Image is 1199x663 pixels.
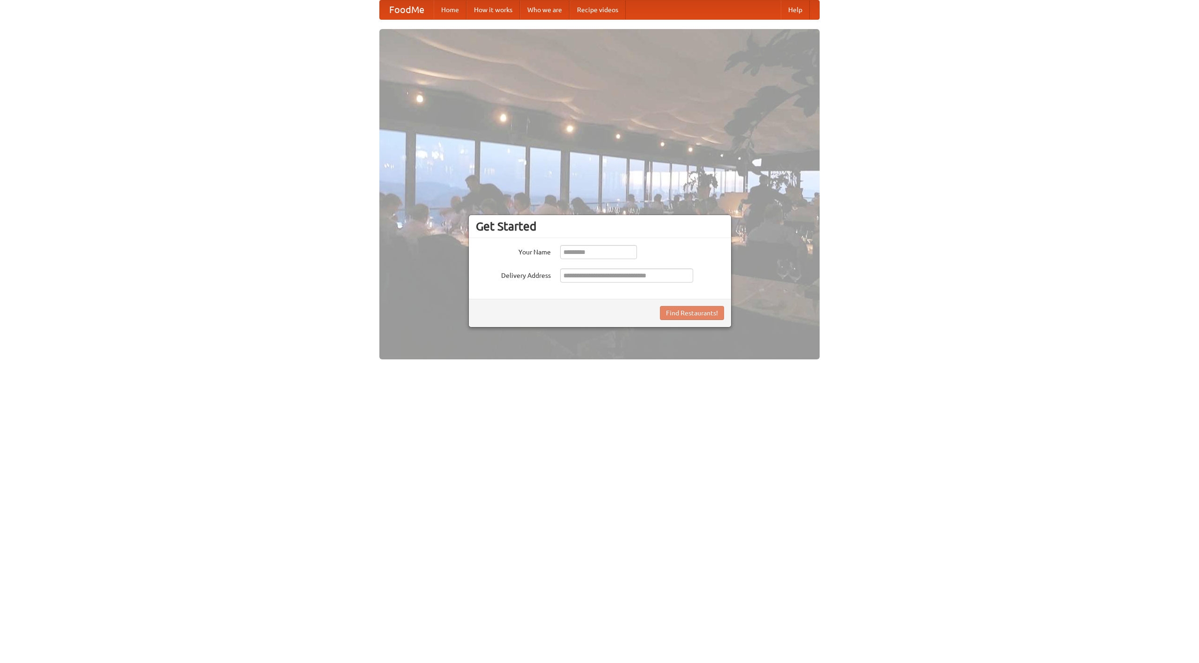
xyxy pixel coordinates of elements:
a: Help [781,0,810,19]
a: FoodMe [380,0,434,19]
label: Your Name [476,245,551,257]
label: Delivery Address [476,268,551,280]
h3: Get Started [476,219,724,233]
a: Recipe videos [570,0,626,19]
a: How it works [466,0,520,19]
button: Find Restaurants! [660,306,724,320]
a: Home [434,0,466,19]
a: Who we are [520,0,570,19]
